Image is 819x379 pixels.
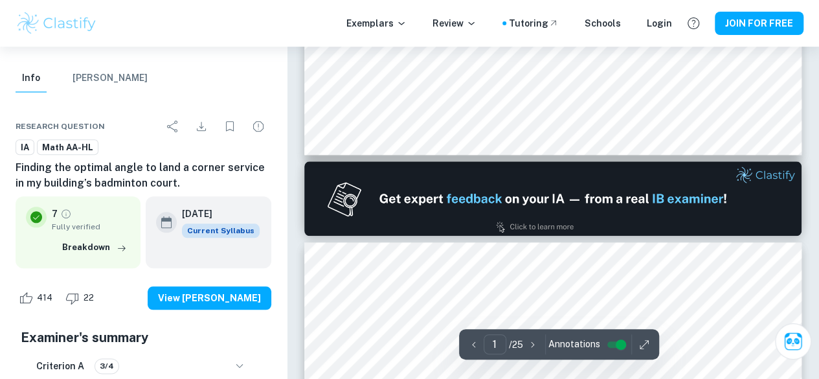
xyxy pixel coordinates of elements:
[217,113,243,139] div: Bookmark
[52,221,130,233] span: Fully verified
[76,292,101,304] span: 22
[21,328,266,347] h5: Examiner's summary
[245,113,271,139] div: Report issue
[38,141,98,154] span: Math AA-HL
[73,64,148,93] button: [PERSON_NAME]
[304,161,802,236] img: Ad
[37,139,98,155] a: Math AA-HL
[16,141,34,154] span: IA
[682,12,704,34] button: Help and Feedback
[585,16,621,30] a: Schools
[16,288,60,308] div: Like
[36,359,84,373] h6: Criterion A
[52,207,58,221] p: 7
[432,16,477,30] p: Review
[95,360,118,372] span: 3/4
[16,64,47,93] button: Info
[16,160,271,191] h6: Finding the optimal angle to land a corner service in my building’s badminton court.
[30,292,60,304] span: 414
[715,12,803,35] button: JOIN FOR FREE
[148,286,271,310] button: View [PERSON_NAME]
[509,16,559,30] a: Tutoring
[16,121,105,132] span: Research question
[188,113,214,139] div: Download
[59,238,130,257] button: Breakdown
[62,288,101,308] div: Dislike
[775,323,811,360] button: Ask Clai
[60,208,72,220] a: Grade fully verified
[647,16,672,30] a: Login
[16,139,34,155] a: IA
[182,224,260,238] span: Current Syllabus
[16,10,98,36] img: Clastify logo
[160,113,186,139] div: Share
[182,224,260,238] div: This exemplar is based on the current syllabus. Feel free to refer to it for inspiration/ideas wh...
[182,207,249,221] h6: [DATE]
[548,338,600,351] span: Annotations
[509,338,523,352] p: / 25
[346,16,407,30] p: Exemplars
